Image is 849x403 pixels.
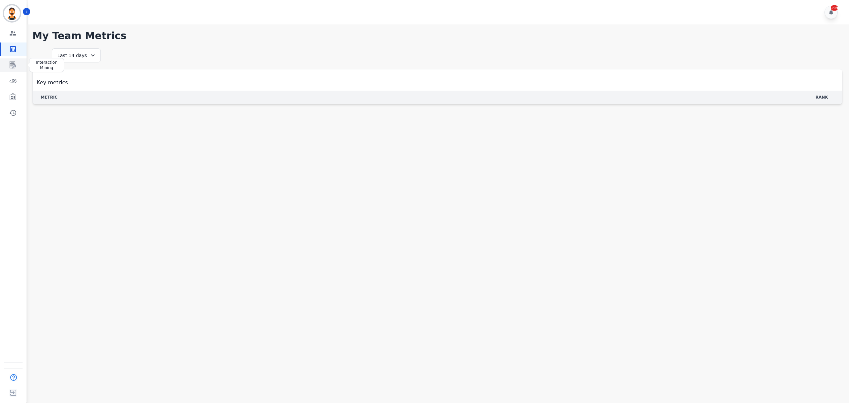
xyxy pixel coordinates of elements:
[33,91,114,104] th: METRIC
[802,91,842,104] th: RANK
[4,5,20,21] img: Bordered avatar
[831,5,838,11] div: +99
[37,79,68,87] span: Key metrics
[52,48,101,62] div: Last 14 days
[33,30,842,42] h1: My Team Metrics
